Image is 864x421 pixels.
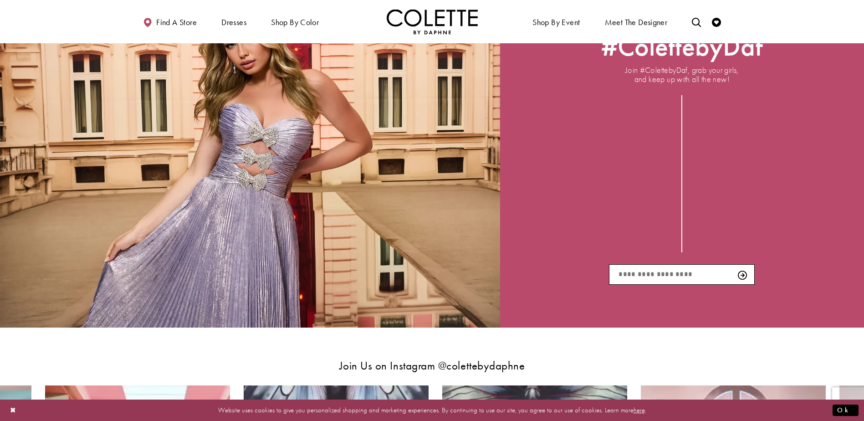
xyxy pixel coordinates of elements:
button: Submit Subscribe [730,264,755,285]
a: Check Wishlist [710,9,723,34]
img: Colette by Daphne [387,9,478,34]
a: here [634,406,645,415]
form: Subscribe form [609,264,755,285]
a: Opens in new tab [438,358,525,373]
a: Visit Home Page [387,9,478,34]
span: Shop By Event [532,18,580,27]
a: Toggle search [690,9,703,34]
span: Dresses [219,9,249,34]
span: Meet the designer [605,18,668,27]
p: Website uses cookies to give you personalized shopping and marketing experiences. By continuing t... [66,404,798,416]
span: Shop by color [269,9,321,34]
a: Find a store [141,9,199,34]
a: Opens in new tab [601,34,762,59]
span: Dresses [221,18,246,27]
button: Submit Dialog [833,405,859,416]
span: Shop By Event [530,9,582,34]
button: Close Dialog [5,402,21,418]
span: Find a store [156,18,197,27]
a: Meet the designer [603,9,670,34]
span: Join #ColettebyDaf, grab your girls, and keep up with all the new! [625,66,739,84]
input: Enter Email Address [609,264,755,285]
span: Join Us on Instagram [339,358,435,373]
span: Shop by color [271,18,319,27]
